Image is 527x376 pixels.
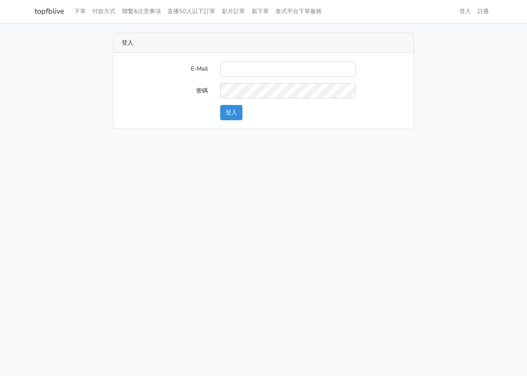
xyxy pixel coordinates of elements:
div: 登入 [113,33,414,53]
a: 下單 [71,3,89,19]
a: 各式平台下單服務 [272,3,325,19]
label: E-Mail [115,61,214,76]
a: 付款方式 [89,3,119,19]
a: 直播50人以下訂單 [164,3,219,19]
a: topfblive [35,3,64,19]
button: 登入 [220,105,242,120]
label: 密碼 [115,83,214,98]
a: 聯繫&注意事項 [119,3,164,19]
a: 影片訂單 [219,3,248,19]
a: 註冊 [474,3,492,19]
a: 登入 [456,3,474,19]
a: 新下單 [248,3,272,19]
